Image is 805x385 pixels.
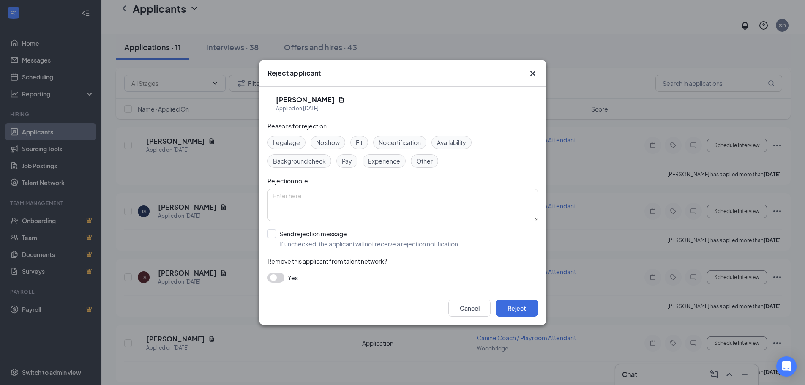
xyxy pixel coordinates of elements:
button: Reject [496,300,538,317]
svg: Cross [528,68,538,79]
span: Other [416,156,433,166]
button: Close [528,68,538,79]
span: Rejection note [267,177,308,185]
div: Applied on [DATE] [276,104,345,113]
span: Availability [437,138,466,147]
span: No show [316,138,340,147]
div: Open Intercom Messenger [776,356,797,377]
span: Fit [356,138,363,147]
span: Experience [368,156,400,166]
h3: Reject applicant [267,68,321,78]
span: Background check [273,156,326,166]
span: Reasons for rejection [267,122,327,130]
h5: [PERSON_NAME] [276,95,335,104]
span: Legal age [273,138,300,147]
button: Cancel [448,300,491,317]
span: No certification [379,138,421,147]
span: Pay [342,156,352,166]
svg: Document [338,96,345,103]
span: Yes [288,273,298,283]
span: Remove this applicant from talent network? [267,257,387,265]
